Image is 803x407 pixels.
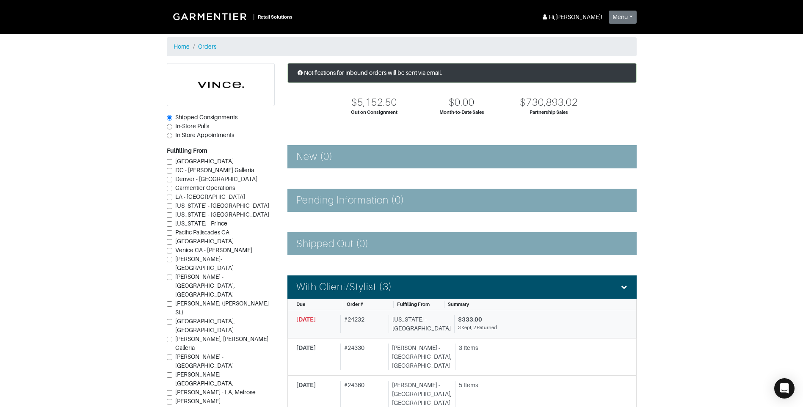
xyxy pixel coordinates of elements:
small: Retail Solutions [258,14,293,19]
span: [GEOGRAPHIC_DATA] [175,158,234,165]
input: Pacific Paliscades CA [167,230,172,236]
span: [GEOGRAPHIC_DATA], [GEOGRAPHIC_DATA] [175,318,235,333]
div: Hi, [PERSON_NAME] ! [541,13,602,22]
span: [US_STATE] - [GEOGRAPHIC_DATA] [175,211,269,218]
span: [PERSON_NAME]-[GEOGRAPHIC_DATA] [175,256,234,271]
span: Due [296,302,305,307]
div: Partnership Sales [530,109,568,116]
span: Shipped Consignments [175,114,237,121]
button: Menu [609,11,637,24]
img: Garmentier [168,8,253,25]
span: Summary [448,302,469,307]
div: 5 Items [459,381,621,390]
input: In Store Appointments [167,133,172,138]
span: [PERSON_NAME] - LA, Melrose [175,389,256,396]
input: DC - [PERSON_NAME] Galleria [167,168,172,173]
input: Denver - [GEOGRAPHIC_DATA] [167,177,172,182]
input: [GEOGRAPHIC_DATA], [GEOGRAPHIC_DATA] [167,319,172,324]
input: [GEOGRAPHIC_DATA] [167,159,172,165]
img: cyAkLTq7csKWtL9WARqkkVaF.png [167,63,274,106]
div: [PERSON_NAME] - [GEOGRAPHIC_DATA], [GEOGRAPHIC_DATA] [388,344,452,370]
span: [DATE] [296,316,316,323]
span: In-Store Pulls [175,123,209,129]
input: [PERSON_NAME]-[GEOGRAPHIC_DATA] [167,257,172,262]
input: [PERSON_NAME] - [GEOGRAPHIC_DATA], [GEOGRAPHIC_DATA] [167,275,172,280]
input: [PERSON_NAME], [PERSON_NAME] Galleria [167,337,172,342]
div: $5,152.50 [351,96,397,109]
h4: New (0) [296,151,333,163]
input: Shipped Consignments [167,115,172,121]
span: [PERSON_NAME] - [GEOGRAPHIC_DATA], [GEOGRAPHIC_DATA] [175,273,235,298]
span: [DATE] [296,382,316,388]
input: Venice CA - [PERSON_NAME] [167,248,172,253]
input: [PERSON_NAME] - LA, Melrose [167,390,172,396]
div: Month-to-Date Sales [439,109,484,116]
div: 3 Kept, 2 Returned [458,324,621,331]
div: $0.00 [449,96,475,109]
div: Open Intercom Messenger [774,378,795,399]
span: Order # [347,302,363,307]
input: [PERSON_NAME] ([PERSON_NAME] St.) [167,301,172,307]
input: [GEOGRAPHIC_DATA] [167,239,172,245]
a: Home [174,43,190,50]
div: Notifications for inbound orders will be sent via email. [287,63,637,83]
h4: Pending Information (0) [296,194,404,206]
span: Venice CA - [PERSON_NAME] [175,247,252,253]
div: [US_STATE] - [GEOGRAPHIC_DATA] [389,315,451,333]
input: [US_STATE] - [GEOGRAPHIC_DATA] [167,203,172,209]
span: In Store Appointments [175,132,234,138]
input: In-Store Pulls [167,124,172,129]
input: [US_STATE] - [GEOGRAPHIC_DATA] [167,212,172,218]
div: # 24232 [340,315,385,333]
span: [US_STATE] - [GEOGRAPHIC_DATA] [175,202,269,209]
input: [PERSON_NAME] - [GEOGRAPHIC_DATA] [167,355,172,360]
a: Orders [198,43,216,50]
input: LA - [GEOGRAPHIC_DATA] [167,195,172,200]
span: [PERSON_NAME] ([PERSON_NAME] St.) [175,300,269,316]
input: [PERSON_NAME][GEOGRAPHIC_DATA] [167,372,172,378]
input: Garmentier Operations [167,186,172,191]
label: Fulfilling From [167,146,207,155]
div: $730,893.02 [520,96,578,109]
span: [PERSON_NAME] - [GEOGRAPHIC_DATA] [175,353,234,369]
div: Out on Consignment [351,109,397,116]
span: Garmentier Operations [175,184,235,191]
span: [PERSON_NAME][GEOGRAPHIC_DATA] [175,371,234,387]
input: [US_STATE] - Prince [167,221,172,227]
div: # 24330 [340,344,385,370]
h4: Shipped Out (0) [296,238,369,250]
span: [PERSON_NAME], [PERSON_NAME] Galleria [175,335,268,351]
nav: breadcrumb [167,37,637,56]
div: 3 Items [459,344,621,352]
span: DC - [PERSON_NAME] Galleria [175,167,254,173]
input: [PERSON_NAME][GEOGRAPHIC_DATA]. [167,399,172,404]
a: |Retail Solutions [167,7,296,26]
div: | [253,12,254,21]
span: [GEOGRAPHIC_DATA] [175,238,234,245]
span: LA - [GEOGRAPHIC_DATA] [175,193,245,200]
span: Pacific Paliscades CA [175,229,229,236]
span: [DATE] [296,344,316,351]
span: [US_STATE] - Prince [175,220,227,227]
div: $333.00 [458,315,621,324]
span: Denver - [GEOGRAPHIC_DATA] [175,176,257,182]
h4: With Client/Stylist (3) [296,281,392,293]
span: Fulfilling From [397,302,430,307]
